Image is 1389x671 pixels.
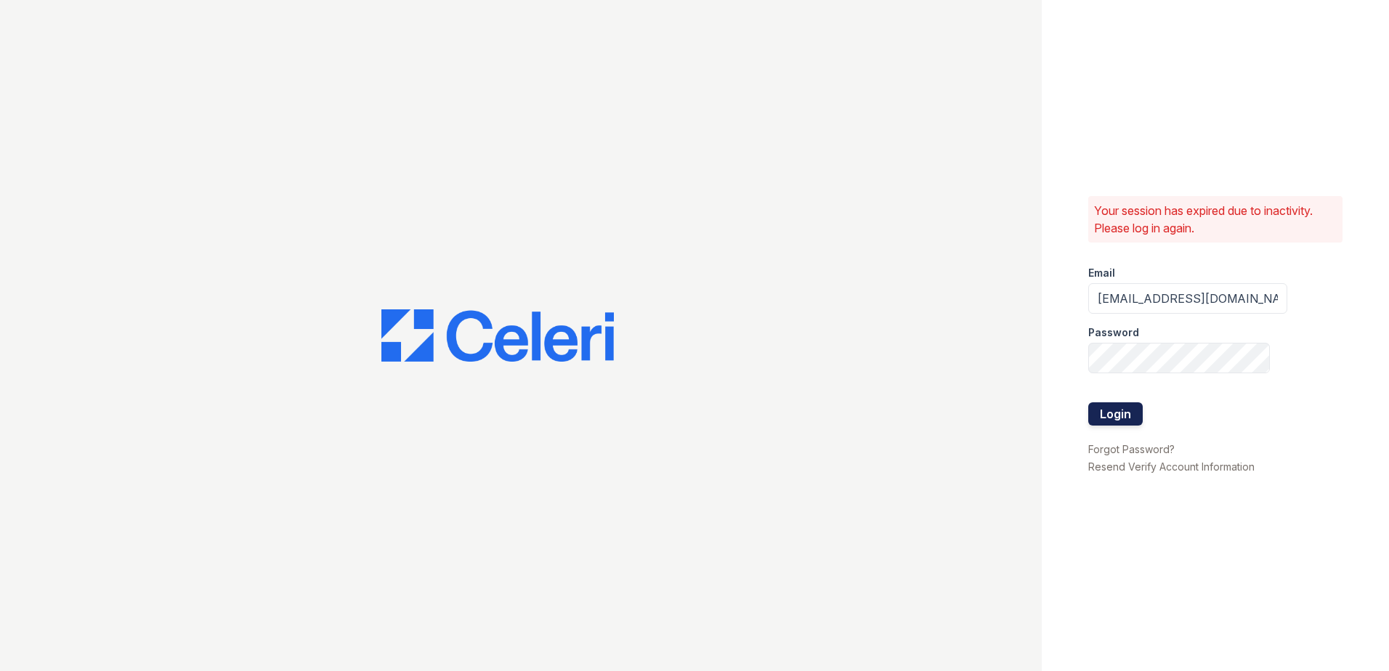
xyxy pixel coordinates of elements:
[1088,266,1115,280] label: Email
[1088,325,1139,340] label: Password
[1088,460,1255,473] a: Resend Verify Account Information
[1088,402,1143,426] button: Login
[1094,202,1337,237] p: Your session has expired due to inactivity. Please log in again.
[1088,443,1175,455] a: Forgot Password?
[381,309,614,362] img: CE_Logo_Blue-a8612792a0a2168367f1c8372b55b34899dd931a85d93a1a3d3e32e68fde9ad4.png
